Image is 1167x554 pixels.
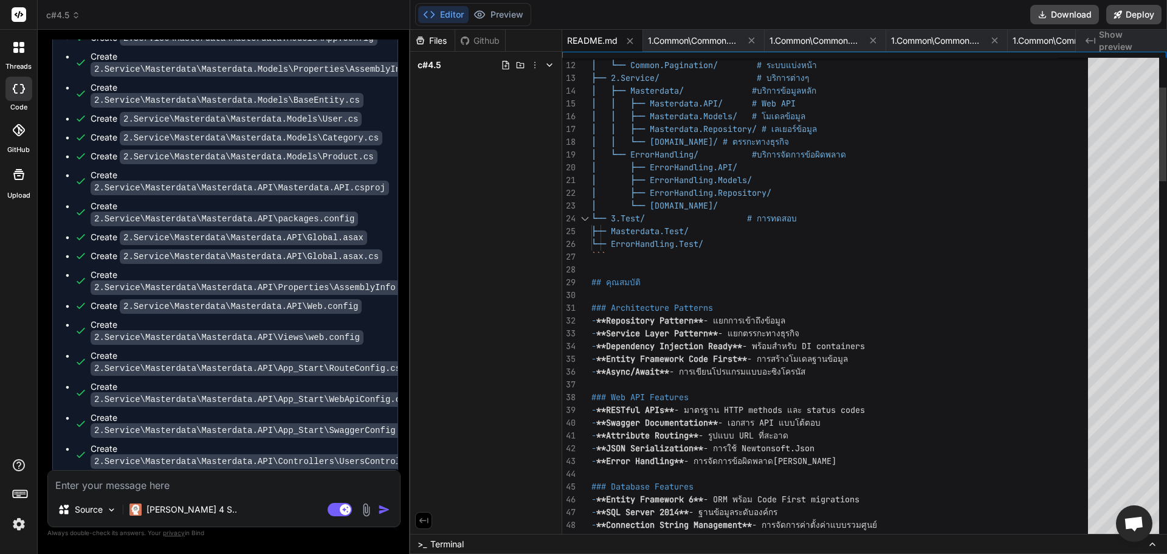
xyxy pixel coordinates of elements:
[591,532,596,543] span: -
[91,300,362,313] div: Create
[562,97,576,110] div: 15
[591,213,797,224] span: └── 3.Test/ # การทดสอบ
[591,98,796,109] span: │ │ ├── Masterdata.API/ # Web API
[120,150,377,164] code: 2.Service\Masterdata\Masterdata.Models\Product.cs
[562,493,576,506] div: 46
[648,35,739,47] span: 1.Common\Common.Utils\Common.Utils.csproj
[91,81,385,106] div: Create
[562,378,576,391] div: 37
[591,507,596,518] span: -
[567,35,618,47] span: README.md
[91,200,385,225] div: Create
[747,353,848,364] span: - การสร้างโมเดลฐานข้อมูล
[120,249,382,264] code: 2.Service\Masterdata\Masterdata.API\Global.asax.cs
[10,102,27,113] label: code
[718,328,799,339] span: - แยกตรรกะทางธุรกิจ
[718,417,821,428] span: - เอกสาร API แบบโต้ตอบ
[562,251,576,263] div: 27
[591,366,596,377] span: -
[91,381,409,406] div: Create
[596,494,703,505] span: **Entity Framework 6**
[562,212,576,225] div: 24
[562,123,576,136] div: 17
[591,481,694,492] span: ### Database Features
[591,494,596,505] span: -
[91,131,382,144] div: Create
[1013,35,1104,47] span: 1.Common\Common.Utils\ConfigHelper.cs
[591,443,596,454] span: -
[46,9,80,21] span: c#4.5
[591,123,817,134] span: │ │ ├── Masterdata.Repository/ # เลเยอร์ข้อมูล
[591,238,703,249] span: └── ErrorHandling.Test/
[120,112,362,126] code: 2.Service\Masterdata\Masterdata.Models\User.cs
[752,519,877,530] span: - การจัดการค่าตั้งค่าแบบรวมศูนย์
[596,519,752,530] span: **Connection String Management**
[91,454,435,469] code: 2.Service\Masterdata\Masterdata.API\Controllers\UsersController.cs
[591,417,596,428] span: -
[591,251,606,262] span: ```
[91,350,404,375] div: Create
[684,455,836,466] span: - การจัดการข้อผิดพลาด[PERSON_NAME]
[75,504,103,516] p: Source
[562,353,576,365] div: 35
[562,263,576,276] div: 28
[562,327,576,340] div: 33
[562,531,576,544] div: 49
[359,503,373,517] img: attachment
[596,417,718,428] span: **Swagger Documentation**
[562,365,576,378] div: 36
[47,527,401,539] p: Always double-check its answers. Your in Bind
[91,231,367,244] div: Create
[591,430,596,441] span: -
[596,341,742,351] span: **Dependency Injection Ready**
[129,504,142,516] img: Claude 4 Sonnet
[591,302,713,313] span: ### Architecture Patterns
[562,59,576,72] div: 12
[562,225,576,238] div: 25
[689,507,777,518] span: - ฐานข้อมูลระดับองค์กร
[591,136,789,147] span: │ │ └── [DOMAIN_NAME]/ # ตรรกะทางธุรกิจ
[418,6,469,23] button: Editor
[591,200,718,211] span: │ └── [DOMAIN_NAME]/
[418,538,427,550] span: >_
[591,162,737,173] span: │ ├── ErrorHandling.API/
[562,148,576,161] div: 19
[91,93,363,108] code: 2.Service\Masterdata\Masterdata.Models\BaseEntity.cs
[91,50,430,75] div: Create
[591,404,596,415] span: -
[562,340,576,353] div: 34
[891,35,982,47] span: 1.Common\Common.Utils\Properties\AssemblyInfo.cs
[1030,5,1099,24] button: Download
[591,455,596,466] span: -
[591,85,757,96] span: │ ├── Masterdata/ #
[591,277,641,288] span: ## คุณสมบัติ
[674,404,865,415] span: - มาตรฐาน HTTP methods และ status codes
[591,72,809,83] span: ├── 2.Service/ # บริการต่างๆ
[591,315,596,326] span: -
[378,504,390,516] img: icon
[562,429,576,442] div: 41
[91,150,377,163] div: Create
[91,169,389,194] div: Create
[91,32,377,44] div: Create
[91,412,415,437] div: Create
[562,238,576,251] div: 26
[562,85,576,97] div: 14
[562,442,576,455] div: 42
[562,136,576,148] div: 18
[91,319,385,344] div: Create
[591,187,771,198] span: │ ├── ErrorHandling.Repository/
[769,35,861,47] span: 1.Common\Common.Utils\packages.config
[562,455,576,468] div: 43
[562,404,576,417] div: 39
[591,226,689,237] span: ├── Masterdata.Test/
[1106,5,1162,24] button: Deploy
[1099,29,1157,53] span: Show preview
[5,61,32,72] label: threads
[91,443,435,468] div: Create
[577,212,593,225] div: Click to collapse the range.
[469,6,528,23] button: Preview
[562,174,576,187] div: 21
[562,199,576,212] div: 23
[562,506,576,519] div: 47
